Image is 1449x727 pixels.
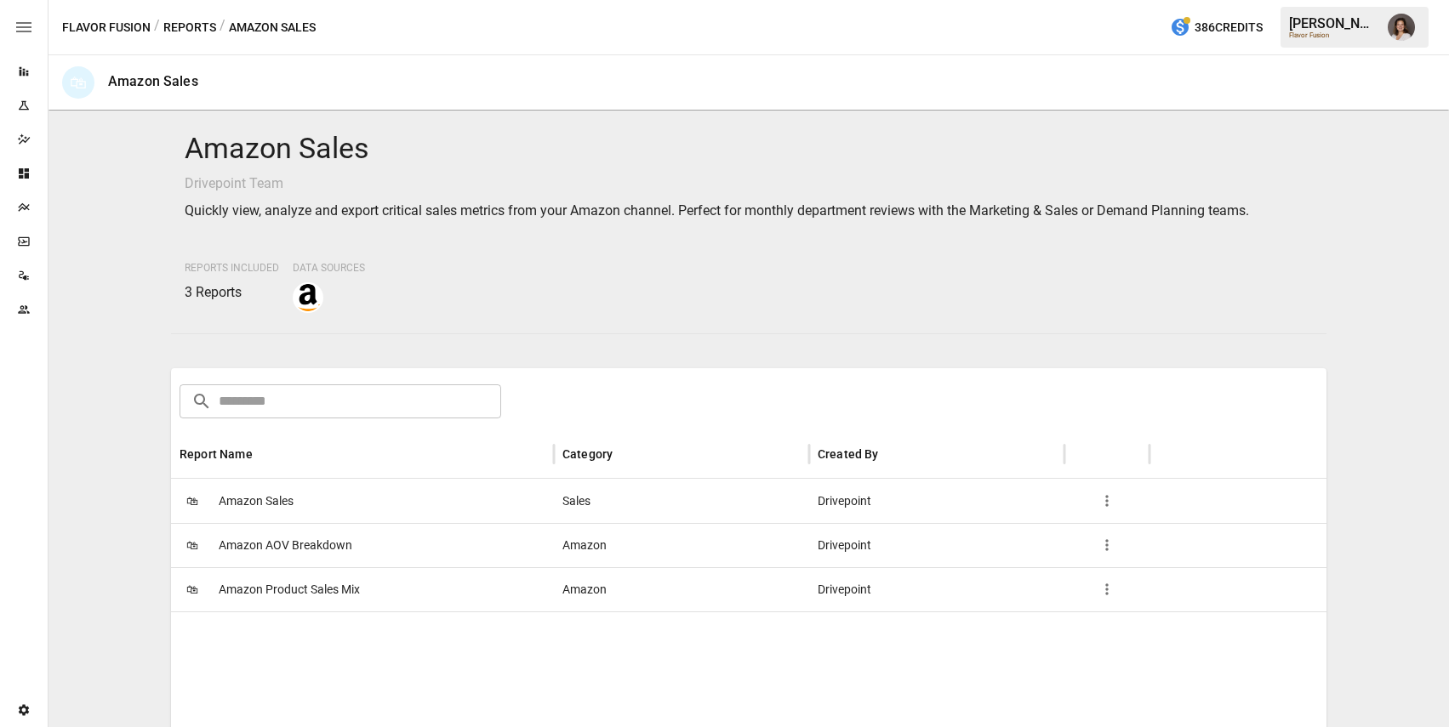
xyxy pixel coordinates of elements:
span: Amazon Sales [219,480,294,523]
h4: Amazon Sales [185,131,1313,167]
span: Amazon Product Sales Mix [219,568,360,611]
div: Amazon [554,523,809,567]
span: Data Sources [293,262,365,274]
button: Sort [254,442,278,466]
div: / [154,17,160,38]
div: 🛍 [62,66,94,99]
div: Drivepoint [809,567,1064,611]
img: Franziska Ibscher [1388,14,1415,41]
div: Drivepoint [809,523,1064,567]
button: Reports [163,17,216,38]
span: 🛍 [180,488,205,514]
button: 386Credits [1163,12,1269,43]
div: Amazon [554,567,809,611]
button: Sort [614,442,638,466]
span: Amazon AOV Breakdown [219,524,352,567]
div: Drivepoint [809,479,1064,523]
div: / [220,17,225,38]
div: Created By [818,447,879,461]
span: 386 Credits [1195,17,1263,38]
span: 🛍 [180,576,205,602]
div: Category [562,447,613,461]
button: Sort [881,442,904,466]
div: Report Name [180,447,253,461]
div: Sales [554,479,809,523]
img: amazon [294,284,322,311]
span: 🛍 [180,532,205,558]
button: Flavor Fusion [62,17,151,38]
div: [PERSON_NAME] [1289,15,1378,31]
div: Amazon Sales [108,73,198,89]
p: 3 Reports [185,282,279,303]
p: Drivepoint Team [185,173,1313,194]
button: Franziska Ibscher [1378,3,1425,51]
p: Quickly view, analyze and export critical sales metrics from your Amazon channel. Perfect for mon... [185,201,1313,221]
span: Reports Included [185,262,279,274]
div: Flavor Fusion [1289,31,1378,39]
